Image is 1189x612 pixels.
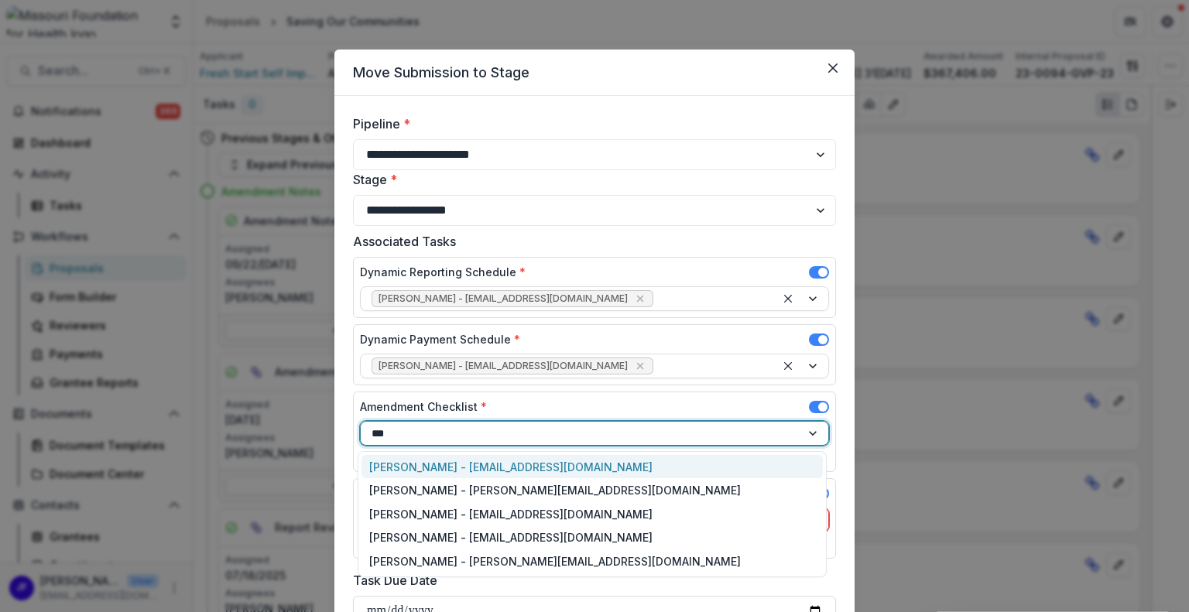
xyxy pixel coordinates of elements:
span: [PERSON_NAME] - [EMAIL_ADDRESS][DOMAIN_NAME] [379,293,628,304]
div: Clear selected options [779,289,797,308]
div: [PERSON_NAME] - [EMAIL_ADDRESS][DOMAIN_NAME] [361,526,823,550]
div: [PERSON_NAME] - [EMAIL_ADDRESS][DOMAIN_NAME] [361,455,823,479]
label: Task Due Date [353,571,827,590]
label: Dynamic Payment Schedule [360,331,520,347]
div: Clear selected options [779,357,797,375]
div: Remove Jean Freeman-Crawford - jcrawford@mffh.org [632,358,648,374]
div: [PERSON_NAME] - [PERSON_NAME][EMAIL_ADDRESS][DOMAIN_NAME] [361,549,823,573]
div: [PERSON_NAME] - [EMAIL_ADDRESS][DOMAIN_NAME] [361,502,823,526]
label: Stage [353,170,827,189]
label: Pipeline [353,115,827,133]
label: Associated Tasks [353,232,827,251]
header: Move Submission to Stage [334,50,855,96]
label: Amendment Checklist [360,398,487,415]
label: Dynamic Reporting Schedule [360,264,526,280]
button: Close [821,56,845,80]
span: [PERSON_NAME] - [EMAIL_ADDRESS][DOMAIN_NAME] [379,361,628,371]
div: Remove Jean Freeman-Crawford - jcrawford@mffh.org [632,291,648,306]
div: [PERSON_NAME] - [PERSON_NAME][EMAIL_ADDRESS][DOMAIN_NAME] [361,478,823,502]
